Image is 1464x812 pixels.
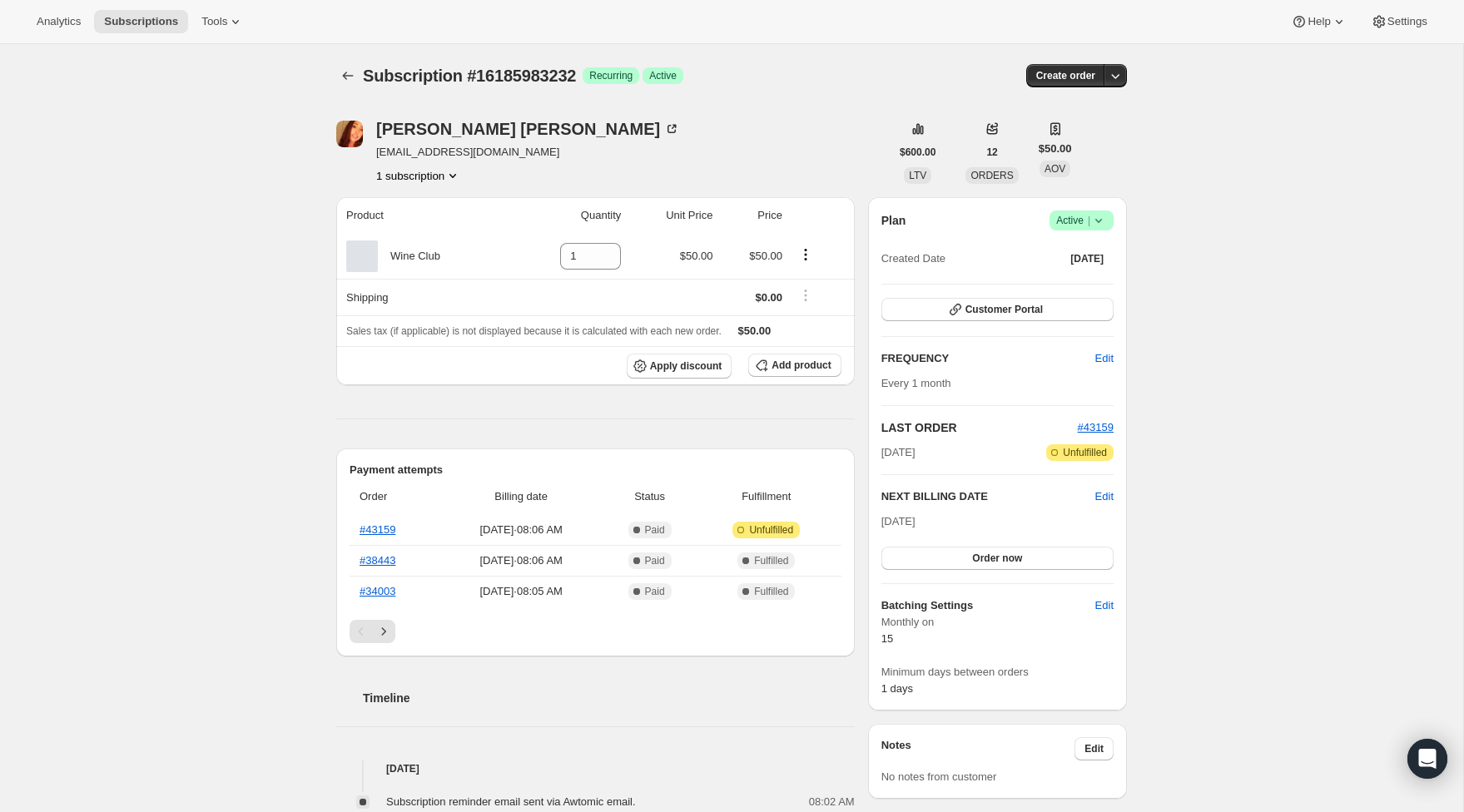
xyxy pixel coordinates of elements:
button: Next [372,620,395,643]
nav: Pagination [350,620,841,643]
span: Created Date [881,250,945,267]
button: 12 [976,141,1007,164]
span: 12 [986,146,997,159]
span: Subscription #16185983232 [363,67,576,85]
span: Edit [1084,742,1104,755]
span: Minimum days between orders [881,664,1114,681]
span: Fulfillment [702,488,831,505]
button: Edit [1085,345,1124,372]
div: Open Intercom Messenger [1407,739,1447,779]
button: Shipping actions [792,286,819,304]
button: Edit [1074,737,1114,760]
span: AOV [1045,163,1065,175]
button: Apply discount [627,354,732,379]
button: $600.00 [890,141,945,164]
span: [DATE] [881,515,916,527]
span: Sales tax (if applicable) is not displayed because it is calculated with each new order. [346,325,722,337]
span: [DATE] · 08:06 AM [444,552,598,569]
h3: Notes [881,737,1075,760]
span: Paid [645,554,665,567]
span: Help [1308,15,1330,28]
h2: NEXT BILLING DATE [881,488,1095,505]
th: Product [336,197,512,234]
div: Wine Club [378,248,440,265]
h2: Timeline [363,690,855,706]
span: Subscription reminder email sent via Awtomic email. [386,795,636,808]
button: #43159 [1078,419,1114,436]
span: Status [608,488,692,505]
span: Billing date [444,488,598,505]
button: Subscriptions [94,10,188,33]
span: $50.00 [749,250,782,262]
span: Create order [1036,69,1095,82]
th: Price [718,197,787,234]
span: Fulfilled [754,554,788,567]
span: Tools [201,15,227,28]
a: #43159 [360,523,395,536]
span: $50.00 [1039,141,1072,157]
span: Settings [1387,15,1427,28]
span: | [1088,214,1090,227]
button: Order now [881,547,1114,570]
th: Unit Price [626,197,717,234]
span: Unfulfilled [1063,446,1107,459]
span: $600.00 [900,146,935,159]
span: ORDERS [970,170,1013,181]
h2: Plan [881,212,906,229]
span: [DATE] · 08:05 AM [444,583,598,600]
button: Product actions [792,245,819,264]
button: Customer Portal [881,298,1114,321]
span: $50.00 [680,250,713,262]
span: Every 1 month [881,377,951,389]
span: Analytics [37,15,81,28]
th: Order [350,478,439,515]
button: Settings [1361,10,1437,33]
span: Recurring [589,69,633,82]
h2: LAST ORDER [881,419,1078,436]
h4: [DATE] [336,760,855,777]
span: Add product [772,359,831,372]
span: Active [1056,212,1107,229]
div: [PERSON_NAME] [PERSON_NAME] [376,121,680,137]
span: Edit [1095,597,1114,614]
span: Order now [972,552,1022,565]
span: $50.00 [738,324,772,337]
button: Product actions [376,167,461,184]
span: Subscriptions [104,15,178,28]
a: #34003 [360,585,395,597]
a: #38443 [360,554,395,567]
span: [DATE] [881,444,916,461]
span: 15 [881,632,893,645]
span: Edit [1095,350,1114,367]
h2: FREQUENCY [881,350,1095,367]
button: [DATE] [1060,247,1114,270]
button: Analytics [27,10,91,33]
span: LTV [909,170,926,181]
span: Customer Portal [965,303,1043,316]
span: [DATE] [1070,252,1104,265]
span: Apply discount [650,359,722,373]
span: Fulfilled [754,585,788,598]
span: No notes from customer [881,770,997,783]
span: 08:02 AM [809,794,855,810]
th: Shipping [336,279,512,315]
th: Quantity [512,197,626,234]
span: Unfulfilled [749,523,793,537]
button: Tools [191,10,254,33]
button: Edit [1085,592,1124,619]
span: 1 days [881,682,913,695]
h2: Payment attempts [350,462,841,478]
span: Paid [645,523,665,537]
h6: Batching Settings [881,597,1095,614]
button: Edit [1095,488,1114,505]
span: Monthly on [881,614,1114,631]
span: [DATE] · 08:06 AM [444,522,598,538]
span: [EMAIL_ADDRESS][DOMAIN_NAME] [376,144,680,161]
a: #43159 [1078,421,1114,433]
span: Madeleine Kim [336,121,363,147]
button: Create order [1026,64,1105,87]
span: $0.00 [755,291,782,304]
span: Active [649,69,677,82]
